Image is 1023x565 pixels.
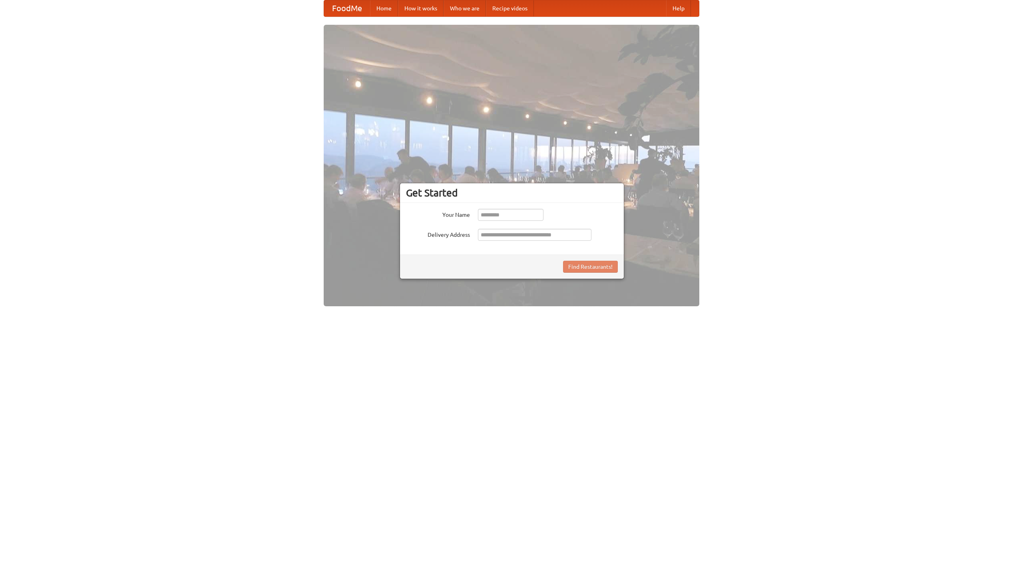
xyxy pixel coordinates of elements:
a: Who we are [444,0,486,16]
h3: Get Started [406,187,618,199]
a: Recipe videos [486,0,534,16]
label: Your Name [406,209,470,219]
button: Find Restaurants! [563,261,618,273]
a: Home [370,0,398,16]
a: FoodMe [324,0,370,16]
a: Help [666,0,691,16]
a: How it works [398,0,444,16]
label: Delivery Address [406,229,470,239]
